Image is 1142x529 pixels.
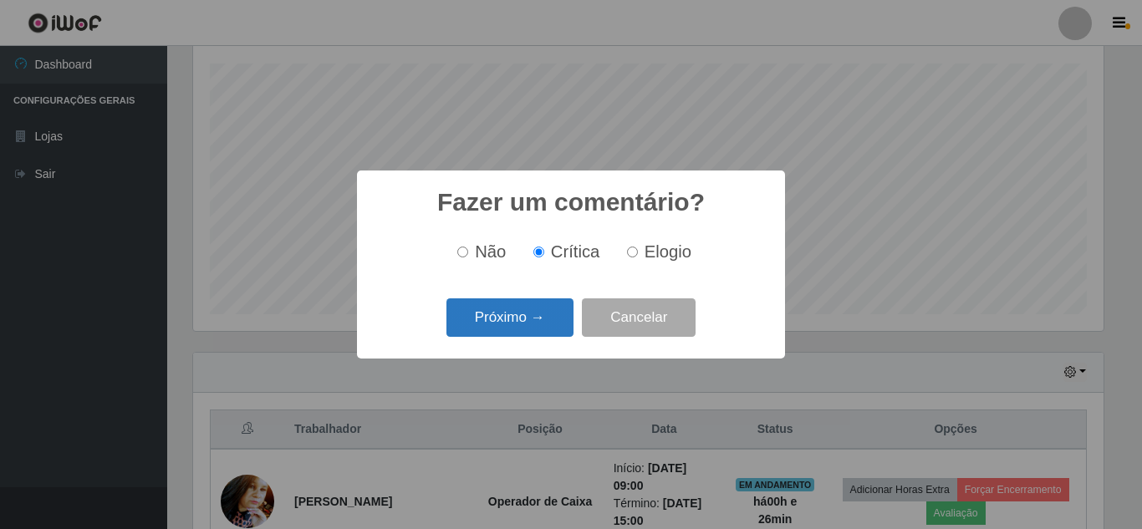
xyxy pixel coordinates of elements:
[627,247,638,257] input: Elogio
[446,298,574,338] button: Próximo →
[533,247,544,257] input: Crítica
[437,187,705,217] h2: Fazer um comentário?
[475,242,506,261] span: Não
[582,298,696,338] button: Cancelar
[645,242,691,261] span: Elogio
[457,247,468,257] input: Não
[551,242,600,261] span: Crítica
